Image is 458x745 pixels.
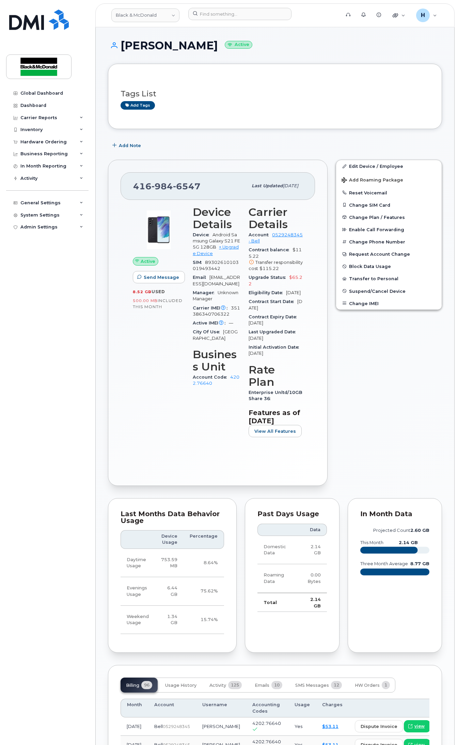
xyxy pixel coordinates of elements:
th: Data [297,524,327,536]
h3: Features as of [DATE] [249,409,303,425]
span: Change Plan / Features [349,215,405,220]
td: 8.64% [184,549,224,577]
span: 416 [133,181,201,191]
span: Enterprise Unltd/10GB Share 36 [249,390,302,401]
td: 75.62% [184,577,224,606]
span: 4202.76640 [252,720,281,726]
button: Suspend/Cancel Device [336,285,442,297]
span: [GEOGRAPHIC_DATA] [193,329,238,340]
td: 0.00 Bytes [297,564,327,593]
h3: Rate Plan [249,364,303,388]
h1: [PERSON_NAME] [108,39,442,51]
span: $115.22 [249,247,303,272]
td: 1.34 GB [155,606,184,634]
span: [DATE] [286,290,301,295]
text: projected count [373,528,429,533]
span: Android Samsung Galaxy S21 FE 5G 128GB [193,232,240,250]
span: Emails [255,683,269,688]
span: SMS Messages [295,683,329,688]
div: Past Days Usage [257,511,327,518]
span: 12 [331,681,342,689]
button: Send Message [133,271,185,283]
td: Evenings Usage [121,577,155,606]
span: included this month [133,298,183,309]
span: Contract Start Date [249,299,297,304]
th: Account [148,699,196,717]
span: dispute invoice [361,723,397,730]
button: Transfer to Personal [336,272,442,285]
button: Enable Call Forwarding [336,223,442,236]
span: Add Roaming Package [342,177,403,184]
span: [DATE] [283,183,298,188]
span: Account [249,232,272,237]
button: Change IMEI [336,297,442,310]
span: [DATE] [249,299,302,310]
span: Send Message [144,274,179,281]
h3: Device Details [193,206,240,231]
span: 351386340706322 [193,305,240,317]
span: 4202.76640 [252,739,281,744]
th: Charges [316,699,349,717]
span: $65.22 [249,275,302,286]
h3: Business Unit [193,348,240,373]
span: Suspend/Cancel Device [349,288,406,294]
span: Add Note [119,142,141,149]
span: Last updated [252,183,283,188]
span: Device [193,232,212,237]
span: view [414,723,425,729]
span: Carrier IMEI [193,305,231,311]
div: In Month Data [360,511,430,518]
span: City Of Use [193,329,223,334]
tr: Friday from 6:00pm to Monday 8:00am [121,606,224,634]
td: 6.44 GB [155,577,184,606]
button: dispute invoice [355,720,403,732]
th: Month [121,699,148,717]
td: [DATE] [121,717,148,736]
span: Upgrade Status [249,275,289,280]
button: Reset Voicemail [336,187,442,199]
span: 1 [382,681,390,689]
span: 89302610103019493442 [193,260,239,271]
button: Add Note [108,139,147,152]
span: 6547 [173,181,201,191]
tspan: 2.60 GB [410,528,429,533]
span: Enable Call Forwarding [349,227,404,232]
button: View All Features [249,425,302,437]
span: Transfer responsibility cost [249,260,303,271]
span: — [229,320,233,326]
td: Daytime Usage [121,549,155,577]
td: Weekend Usage [121,606,155,634]
small: Active [225,41,252,49]
span: View All Features [254,428,296,434]
th: Percentage [184,530,224,549]
span: Contract Expiry Date [249,314,300,319]
span: Initial Activation Date [249,345,302,350]
td: 753.59 MB [155,549,184,577]
span: Active IMEI [193,320,229,326]
button: Block Data Usage [336,260,442,272]
span: Bell [154,724,163,729]
button: Request Account Change [336,248,442,260]
td: Domestic Data [257,536,297,565]
span: 125 [228,681,242,689]
button: Change Phone Number [336,236,442,248]
span: Eligibility Date [249,290,286,295]
span: Manager [193,290,218,295]
div: Last Months Data Behavior Usage [121,511,224,524]
text: 2.14 GB [398,540,417,545]
td: 15.74% [184,606,224,634]
td: [PERSON_NAME] [196,717,246,736]
th: Device Usage [155,530,184,549]
td: 2.14 GB [297,593,327,612]
span: Last Upgraded Date [249,329,299,334]
td: Total [257,593,297,612]
a: Edit Device / Employee [336,160,442,172]
span: 500.00 MB [133,298,158,303]
img: image20231002-3703462-abbrul.jpeg [138,209,179,250]
h3: Carrier Details [249,206,303,231]
span: [DATE] [249,320,263,326]
a: Add tags [121,101,155,110]
a: view [404,720,430,732]
a: + Upgrade Device [193,244,239,256]
th: Usage [288,699,316,717]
